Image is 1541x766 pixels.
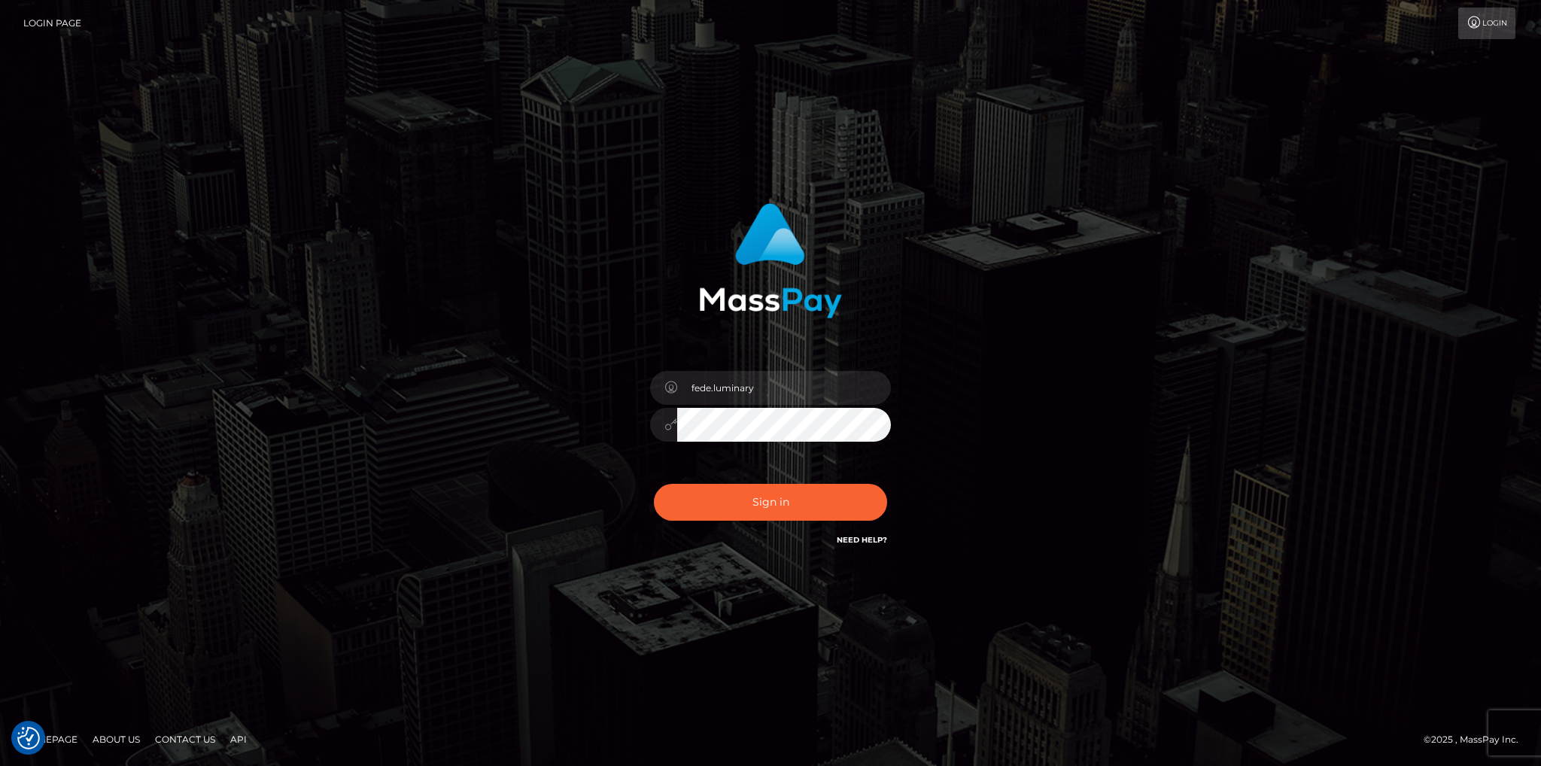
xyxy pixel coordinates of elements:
[1458,8,1515,39] a: Login
[17,727,40,749] button: Consent Preferences
[87,728,146,751] a: About Us
[224,728,253,751] a: API
[17,727,40,749] img: Revisit consent button
[23,8,81,39] a: Login Page
[654,484,887,521] button: Sign in
[699,203,842,318] img: MassPay Login
[17,728,84,751] a: Homepage
[149,728,221,751] a: Contact Us
[837,535,887,545] a: Need Help?
[677,371,891,405] input: Username...
[1424,731,1530,748] div: © 2025 , MassPay Inc.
